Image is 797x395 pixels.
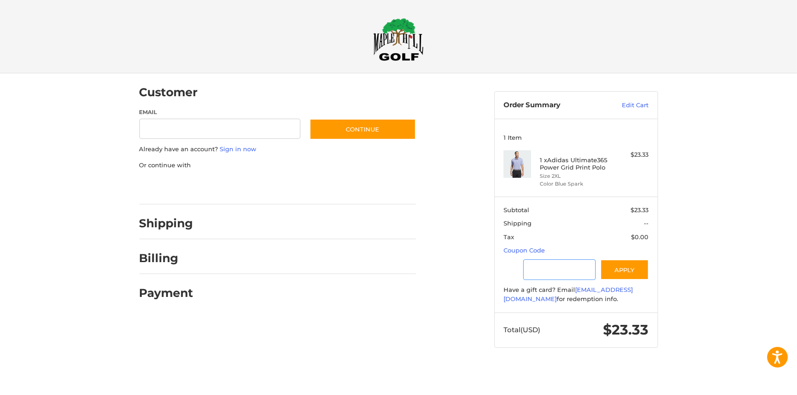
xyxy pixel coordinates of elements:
span: $23.33 [603,321,648,338]
button: Continue [310,119,416,140]
li: Size 2XL [540,172,610,180]
a: Coupon Code [504,247,545,254]
a: Edit Cart [602,101,648,110]
span: $23.33 [631,206,648,214]
input: Gift Certificate or Coupon Code [523,259,596,280]
iframe: PayPal-paypal [136,179,205,195]
span: -- [644,219,648,227]
p: Already have an account? [139,145,416,154]
span: $0.00 [631,233,648,241]
h4: 1 x Adidas Ultimate365 Power Grid Print Polo [540,156,610,171]
img: Maple Hill Golf [373,18,424,61]
p: Or continue with [139,161,416,170]
h3: 1 Item [504,134,648,141]
h2: Billing [139,251,193,265]
div: $23.33 [612,150,648,159]
iframe: PayPal-venmo [292,179,360,195]
iframe: PayPal-paylater [214,179,283,195]
h3: Order Summary [504,101,602,110]
li: Color Blue Spark [540,180,610,188]
span: Tax [504,233,514,241]
label: Email [139,108,301,116]
h2: Customer [139,85,198,99]
h2: Shipping [139,216,194,230]
button: Apply [600,259,649,280]
a: Sign in now [220,145,257,153]
iframe: Google Customer Reviews [721,370,797,395]
span: Total (USD) [504,325,540,334]
div: Have a gift card? Email for redemption info. [504,285,648,303]
span: Subtotal [504,206,529,214]
span: Shipping [504,219,531,227]
a: [EMAIL_ADDRESS][DOMAIN_NAME] [504,286,633,302]
h2: Payment [139,286,194,300]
